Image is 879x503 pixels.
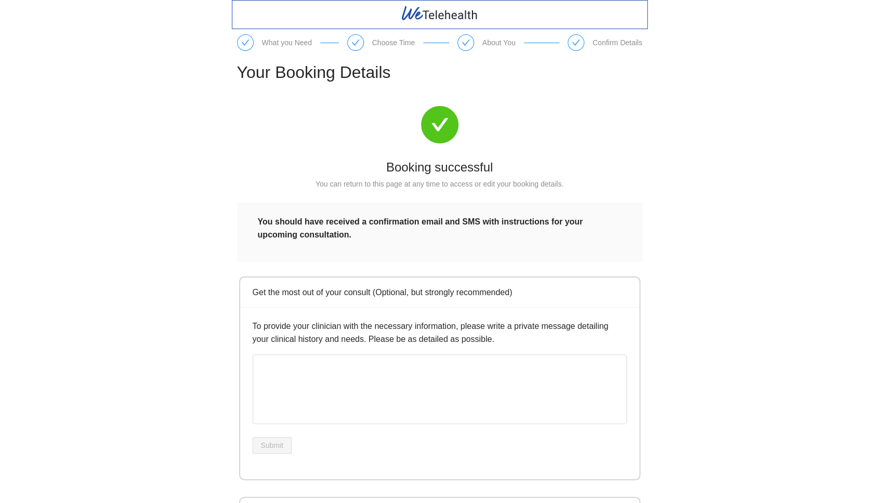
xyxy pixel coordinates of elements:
[351,38,360,47] span: check
[262,38,312,47] div: What you Need
[462,38,470,47] span: check
[400,5,479,22] img: WeTelehealth
[572,38,580,47] span: check
[253,286,627,299] div: Get the most out of your consult (Optional, but strongly recommended)
[258,217,583,239] strong: You should have received a confirmation email and SMS with instructions for your upcoming consult...
[421,106,458,143] span: check-circle
[253,320,627,346] p: To provide your clinician with the necessary information, please write a private message detailin...
[482,38,516,47] div: About You
[237,156,642,178] div: Booking successful
[237,178,642,190] div: You can return to this page at any time to access or edit your booking details.
[253,437,292,454] button: Submit
[241,38,250,47] span: check
[237,59,642,85] h1: Your Booking Details
[372,38,415,47] div: Choose Time
[593,38,642,47] div: Confirm Details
